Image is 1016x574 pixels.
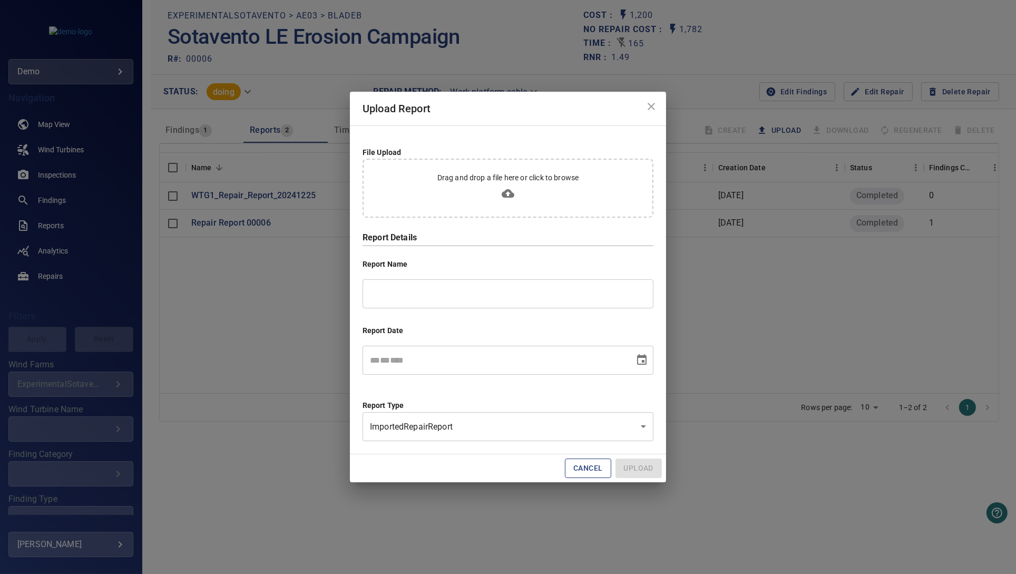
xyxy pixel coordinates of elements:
[363,325,653,337] h6: Report Date
[437,172,579,183] p: Drag and drop a file here or click to browse
[565,459,611,478] button: Cancel
[363,147,653,159] h6: File Upload
[641,96,662,117] button: close
[363,230,653,245] h6: Report Details
[390,356,404,364] span: Year
[363,259,653,270] h6: Report Name
[363,400,653,412] h6: Report Type
[363,412,653,441] div: ImportedRepairReport
[370,356,380,364] span: Month
[350,92,666,125] h2: Upload Report
[631,349,652,371] button: Choose date
[380,356,390,364] span: Day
